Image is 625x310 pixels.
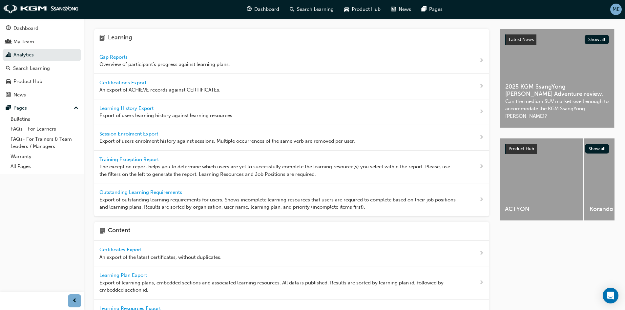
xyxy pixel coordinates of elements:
[500,138,583,220] a: ACTYON
[247,5,252,13] span: guage-icon
[3,75,81,88] a: Product Hub
[479,134,484,142] span: next-icon
[99,34,105,43] span: learning-icon
[94,266,489,300] a: Learning Plan Export Export of learning plans, embedded sections and associated learning resource...
[603,288,618,303] div: Open Intercom Messenger
[479,108,484,116] span: next-icon
[108,34,132,43] h4: Learning
[3,49,81,61] a: Analytics
[99,279,458,294] span: Export of learning plans, embedded sections and associated learning resources. All data is publis...
[99,61,230,68] span: Overview of participant's progress against learning plans.
[386,3,416,16] a: news-iconNews
[6,52,11,58] span: chart-icon
[613,6,620,13] span: ME
[13,25,38,32] div: Dashboard
[479,57,484,65] span: next-icon
[99,156,160,162] span: Training Exception Report
[3,89,81,101] a: News
[479,249,484,258] span: next-icon
[241,3,284,16] a: guage-iconDashboard
[94,99,489,125] a: Learning History Export Export of users learning history against learning resources.next-icon
[479,279,484,287] span: next-icon
[13,65,50,72] div: Search Learning
[479,196,484,204] span: next-icon
[74,104,78,113] span: up-icon
[3,21,81,102] button: DashboardMy TeamAnalyticsSearch LearningProduct HubNews
[509,146,534,152] span: Product Hub
[6,66,10,72] span: search-icon
[8,124,81,134] a: FAQs - For Learners
[290,5,294,13] span: search-icon
[99,112,234,119] span: Export of users learning history against learning resources.
[6,105,11,111] span: pages-icon
[94,74,489,99] a: Certifications Export An export of ACHIEVE records against CERTIFICATEs.next-icon
[3,22,81,34] a: Dashboard
[8,114,81,124] a: Bulletins
[339,3,386,16] a: car-iconProduct Hub
[94,125,489,151] a: Session Enrolment Export Export of users enrolment history against sessions. Multiple occurrences...
[99,247,143,253] span: Certificates Export
[509,37,534,42] span: Latest News
[94,151,489,184] a: Training Exception Report The exception report helps you to determine which users are yet to succ...
[99,54,129,60] span: Gap Reports
[8,152,81,162] a: Warranty
[391,5,396,13] span: news-icon
[284,3,339,16] a: search-iconSearch Learning
[94,48,489,74] a: Gap Reports Overview of participant's progress against learning plans.next-icon
[505,83,609,98] span: 2025 KGM SsangYong [PERSON_NAME] Adventure review.
[505,205,578,213] span: ACTYON
[3,102,81,114] button: Pages
[94,183,489,217] a: Outstanding Learning Requirements Export of outstanding learning requirements for users. Shows in...
[500,29,615,128] a: Latest NewsShow all2025 KGM SsangYong [PERSON_NAME] Adventure review.Can the medium SUV market sw...
[479,82,484,91] span: next-icon
[8,134,81,152] a: FAQs- For Trainers & Team Leaders / Managers
[585,144,610,154] button: Show all
[399,6,411,13] span: News
[99,196,458,211] span: Export of outstanding learning requirements for users. Shows incomplete learning resources that u...
[344,5,349,13] span: car-icon
[99,131,159,137] span: Session Enrolment Export
[416,3,448,16] a: pages-iconPages
[99,163,458,178] span: The exception report helps you to determine which users are yet to successfully complete the lear...
[254,6,279,13] span: Dashboard
[585,35,609,44] button: Show all
[13,104,27,112] div: Pages
[108,227,130,236] h4: Content
[6,26,11,31] span: guage-icon
[3,36,81,48] a: My Team
[6,92,11,98] span: news-icon
[3,62,81,74] a: Search Learning
[505,34,609,45] a: Latest NewsShow all
[505,144,609,154] a: Product HubShow all
[422,5,427,13] span: pages-icon
[99,227,105,236] span: page-icon
[13,78,42,85] div: Product Hub
[99,189,183,195] span: Outstanding Learning Requirements
[6,79,11,85] span: car-icon
[297,6,334,13] span: Search Learning
[99,272,148,278] span: Learning Plan Export
[99,86,220,94] span: An export of ACHIEVE records against CERTIFICATEs.
[6,39,11,45] span: people-icon
[72,297,77,305] span: prev-icon
[99,80,148,86] span: Certifications Export
[429,6,443,13] span: Pages
[3,5,79,14] img: kgm
[610,4,622,15] button: ME
[13,38,34,46] div: My Team
[94,241,489,266] a: Certificates Export An export of the latest certificates, without duplicates.next-icon
[479,163,484,171] span: next-icon
[99,254,221,261] span: An export of the latest certificates, without duplicates.
[352,6,381,13] span: Product Hub
[99,137,355,145] span: Export of users enrolment history against sessions. Multiple occurrences of the same verb are rem...
[13,91,26,99] div: News
[505,98,609,120] span: Can the medium SUV market swell enough to accommodate the KGM SsangYong [PERSON_NAME]?
[8,161,81,172] a: All Pages
[99,105,155,111] span: Learning History Export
